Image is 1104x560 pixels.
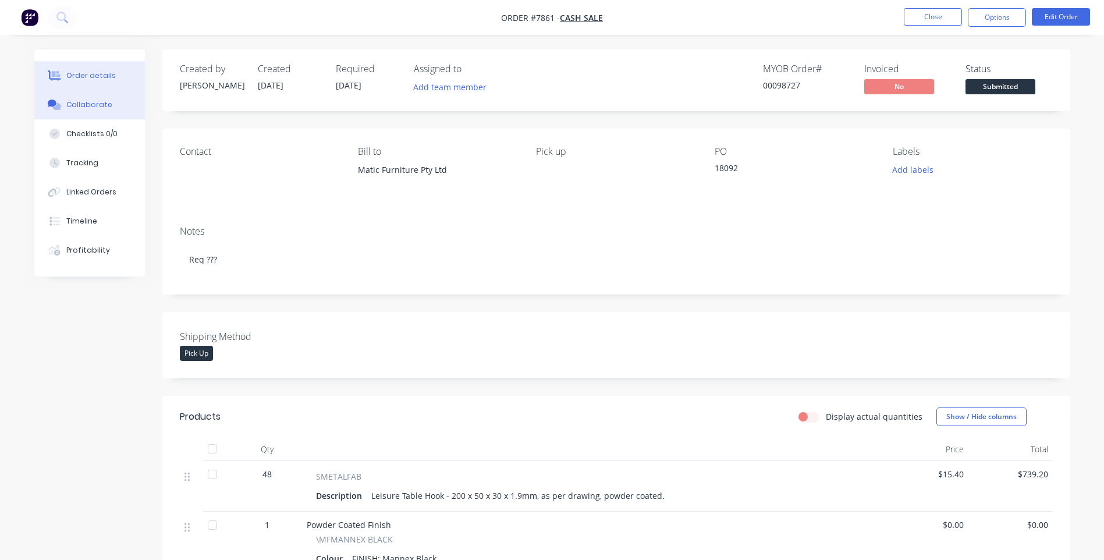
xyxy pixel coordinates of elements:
div: Bill to [358,146,517,157]
div: Req ??? [180,242,1053,277]
label: Shipping Method [180,329,325,343]
div: Contact [180,146,339,157]
div: Matic Furniture Pty Ltd [358,162,517,199]
div: Description [316,487,367,504]
div: MYOB Order # [763,63,850,75]
span: $15.40 [889,468,964,480]
button: Timeline [34,207,145,236]
div: Total [968,438,1053,461]
div: Price [884,438,968,461]
span: Powder Coated Finish [307,519,391,530]
button: Linked Orders [34,178,145,207]
div: 18092 [715,162,860,178]
button: Collaborate [34,90,145,119]
button: Checklists 0/0 [34,119,145,148]
span: \MFMANNEX BLACK [316,533,393,545]
span: [DATE] [258,80,283,91]
span: $739.20 [973,468,1048,480]
div: Tracking [66,158,98,168]
span: SMETALFAB [316,470,361,483]
div: 00098727 [763,79,850,91]
a: Cash Sale [560,12,603,23]
div: Linked Orders [66,187,116,197]
div: PO [715,146,874,157]
div: Matic Furniture Pty Ltd [358,162,517,178]
button: Add team member [407,79,492,95]
button: Tracking [34,148,145,178]
div: Created by [180,63,244,75]
div: Labels [893,146,1052,157]
div: Collaborate [66,100,112,110]
div: Pick up [536,146,695,157]
span: No [864,79,934,94]
span: $0.00 [973,519,1048,531]
div: Assigned to [414,63,530,75]
span: Submitted [965,79,1035,94]
button: Order details [34,61,145,90]
button: Add team member [414,79,493,95]
div: Order details [66,70,116,81]
div: Required [336,63,400,75]
span: 48 [262,468,272,480]
div: [PERSON_NAME] [180,79,244,91]
img: Factory [21,9,38,26]
span: Order #7861 - [501,12,560,23]
div: Status [965,63,1053,75]
div: Invoiced [864,63,952,75]
button: Edit Order [1032,8,1090,26]
div: Profitability [66,245,110,256]
button: Options [968,8,1026,27]
div: Qty [232,438,302,461]
div: Notes [180,226,1053,237]
label: Display actual quantities [826,410,922,423]
span: 1 [265,519,269,531]
div: Pick Up [180,346,213,361]
button: Show / Hide columns [936,407,1027,426]
div: Created [258,63,322,75]
span: $0.00 [889,519,964,531]
span: [DATE] [336,80,361,91]
div: Leisure Table Hook - 200 x 50 x 30 x 1.9mm, as per drawing, powder coated. [367,487,669,504]
button: Submitted [965,79,1035,97]
div: Products [180,410,221,424]
button: Profitability [34,236,145,265]
button: Close [904,8,962,26]
div: Timeline [66,216,97,226]
button: Add labels [886,162,940,178]
div: Checklists 0/0 [66,129,118,139]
